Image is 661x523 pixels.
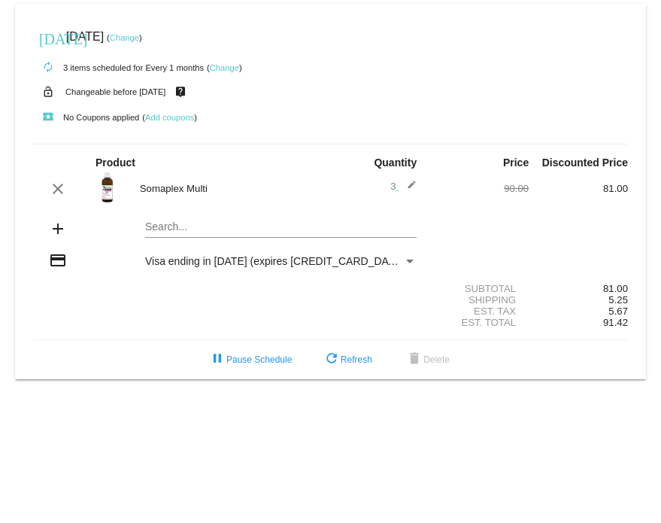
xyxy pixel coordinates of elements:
[49,220,67,238] mat-icon: add
[196,346,304,373] button: Pause Schedule
[393,346,462,373] button: Delete
[142,113,197,122] small: ( )
[145,113,194,122] a: Add coupons
[110,33,139,42] a: Change
[39,59,57,77] mat-icon: autorenew
[311,346,384,373] button: Refresh
[145,255,417,267] mat-select: Payment Method
[171,82,190,102] mat-icon: live_help
[323,354,372,365] span: Refresh
[429,294,529,306] div: Shipping
[96,172,119,202] img: Somaplex-multi-label-1.png
[399,180,417,198] mat-icon: edit
[429,317,529,328] div: Est. Total
[542,157,628,169] strong: Discounted Price
[49,251,67,269] mat-icon: credit_card
[33,113,139,122] small: No Coupons applied
[210,63,239,72] a: Change
[39,82,57,102] mat-icon: lock_open
[208,351,226,369] mat-icon: pause
[207,63,242,72] small: ( )
[429,183,529,194] div: 90.00
[405,351,423,369] mat-icon: delete
[429,306,529,317] div: Est. Tax
[132,183,331,194] div: Somaplex Multi
[107,33,142,42] small: ( )
[208,354,292,365] span: Pause Schedule
[145,255,407,267] span: Visa ending in [DATE] (expires [CREDIT_CARD_DATA])
[33,63,204,72] small: 3 items scheduled for Every 1 months
[145,221,417,233] input: Search...
[374,157,417,169] strong: Quantity
[608,294,628,306] span: 5.25
[49,180,67,198] mat-icon: clear
[323,351,341,369] mat-icon: refresh
[65,87,166,96] small: Changeable before [DATE]
[405,354,450,365] span: Delete
[39,29,57,47] mat-icon: [DATE]
[603,317,628,328] span: 91.42
[529,183,628,194] div: 81.00
[390,181,417,192] span: 3
[96,157,135,169] strong: Product
[39,108,57,126] mat-icon: local_play
[608,306,628,317] span: 5.67
[529,283,628,294] div: 81.00
[503,157,529,169] strong: Price
[429,283,529,294] div: Subtotal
